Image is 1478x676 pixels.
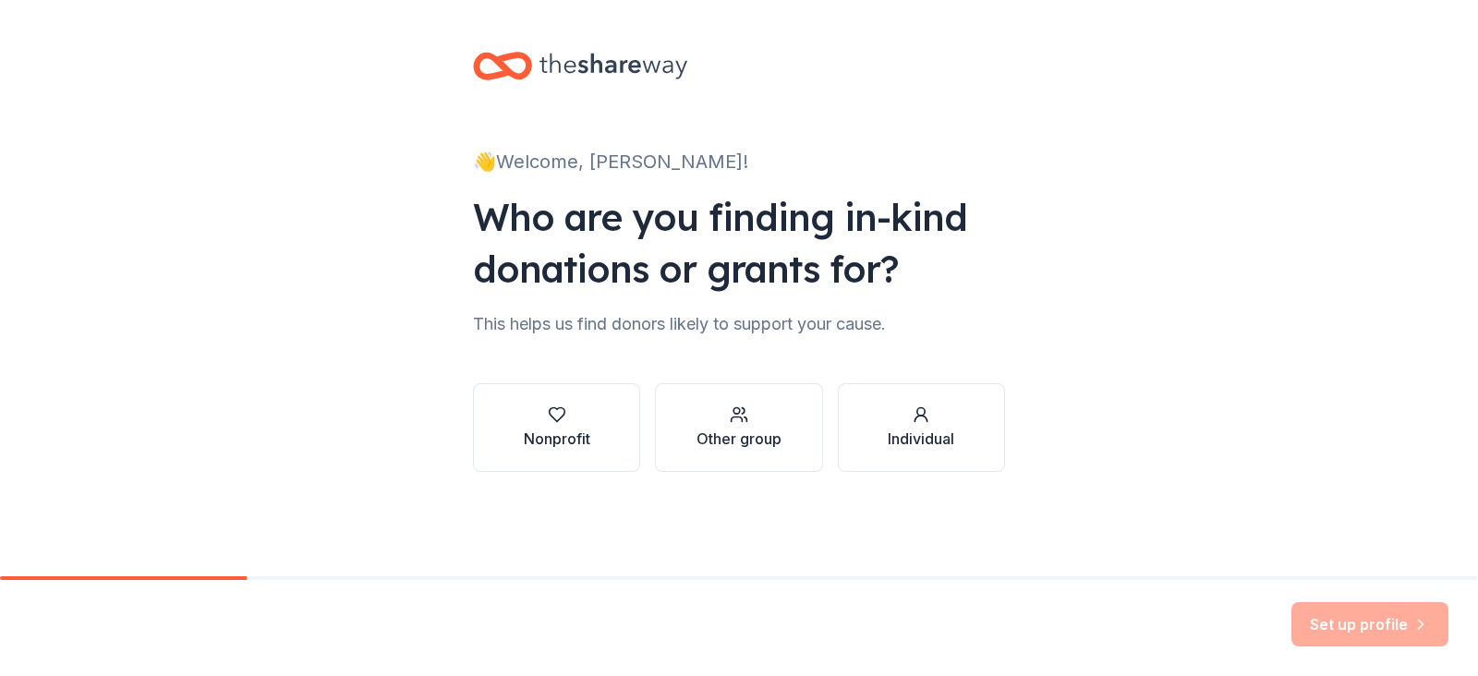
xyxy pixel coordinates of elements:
[473,309,1005,339] div: This helps us find donors likely to support your cause.
[473,191,1005,295] div: Who are you finding in-kind donations or grants for?
[697,428,781,450] div: Other group
[473,383,640,472] button: Nonprofit
[838,383,1005,472] button: Individual
[888,428,954,450] div: Individual
[524,428,590,450] div: Nonprofit
[473,147,1005,176] div: 👋 Welcome, [PERSON_NAME]!
[655,383,822,472] button: Other group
